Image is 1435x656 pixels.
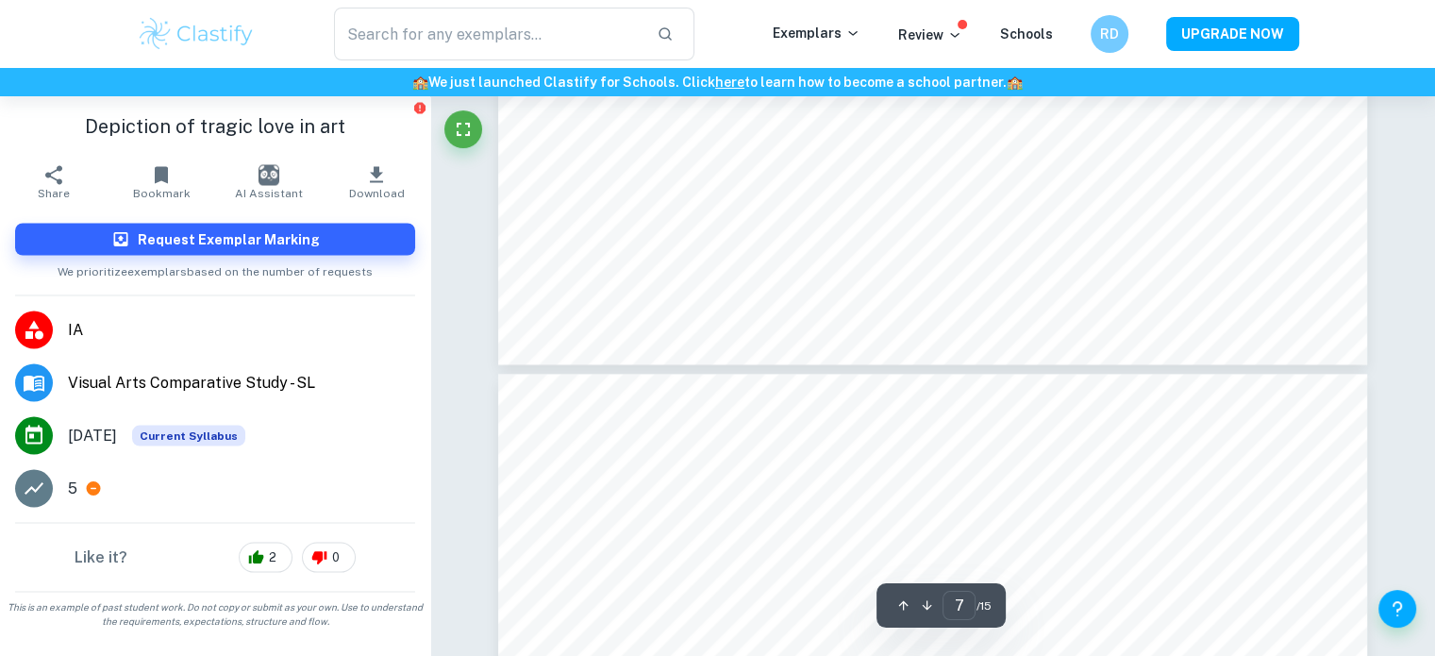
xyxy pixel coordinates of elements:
[215,155,323,208] button: AI Assistant
[1000,26,1053,42] a: Schools
[132,425,245,446] span: Current Syllabus
[108,155,215,208] button: Bookmark
[137,15,257,53] img: Clastify logo
[1378,590,1416,628] button: Help and Feedback
[773,23,860,43] p: Exemplars
[235,186,303,199] span: AI Assistant
[322,547,350,566] span: 0
[138,228,320,249] h6: Request Exemplar Marking
[259,547,287,566] span: 2
[75,546,127,568] h6: Like it?
[8,599,423,628] span: This is an example of past student work. Do not copy or submit as your own. Use to understand the...
[68,424,117,446] span: [DATE]
[976,597,991,614] span: / 15
[15,223,415,255] button: Request Exemplar Marking
[58,255,373,279] span: We prioritize exemplars based on the number of requests
[68,477,77,499] p: 5
[898,25,962,45] p: Review
[349,186,405,199] span: Download
[715,75,744,90] a: here
[4,72,1431,93] h6: We just launched Clastify for Schools. Click to learn how to become a school partner.
[412,75,428,90] span: 🏫
[68,318,415,341] span: IA
[259,164,279,185] img: AI Assistant
[15,111,415,140] h1: Depiction of tragic love in art
[302,542,356,572] div: 0
[133,186,191,199] span: Bookmark
[68,371,415,394] span: Visual Arts Comparative Study - SL
[132,425,245,446] div: This exemplar is based on the current syllabus. Feel free to refer to it for inspiration/ideas wh...
[1007,75,1023,90] span: 🏫
[444,110,482,148] button: Fullscreen
[323,155,430,208] button: Download
[412,100,426,114] button: Report issue
[1166,17,1299,51] button: UPGRADE NOW
[38,186,70,199] span: Share
[334,8,642,60] input: Search for any exemplars...
[1098,24,1120,44] h6: RD
[1091,15,1128,53] button: RD
[239,542,292,572] div: 2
